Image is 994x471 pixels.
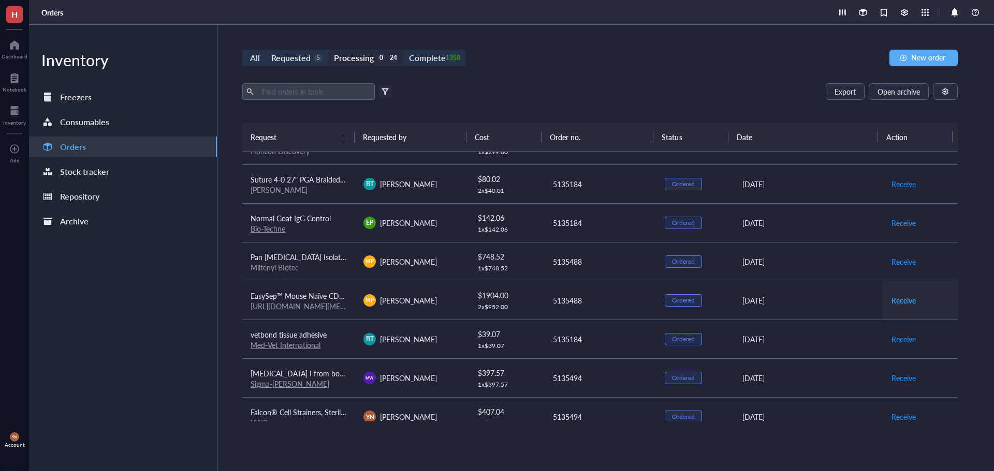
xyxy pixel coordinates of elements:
div: [DATE] [742,372,874,384]
span: Receive [891,217,916,229]
div: Ordered [672,374,695,382]
span: MP [366,296,374,304]
button: Receive [891,370,916,386]
a: Consumables [29,112,217,132]
button: Open archive [869,83,929,100]
a: Orders [41,8,65,17]
div: Dashboard [2,53,27,59]
span: [PERSON_NAME] [380,334,437,344]
div: [DATE] [742,178,874,190]
span: Export [835,87,856,96]
span: Request [251,131,334,143]
span: YN [366,412,374,421]
td: 5135494 [544,358,656,397]
a: Archive [29,211,217,232]
input: Find orders in table [258,84,371,99]
span: Pan [MEDICAL_DATA] Isolation Kit [251,252,361,262]
div: Ordered [672,413,695,421]
span: Receive [891,333,916,345]
th: Date [728,123,878,151]
div: Ordered [672,257,695,266]
button: New order [889,50,958,66]
span: [PERSON_NAME] [380,373,437,383]
span: Falcon® Cell Strainers, Sterile 40 um [251,407,367,417]
span: YN [12,435,17,439]
div: $ 397.57 [478,367,536,378]
div: Inventory [29,50,217,70]
div: Ordered [672,296,695,305]
span: [PERSON_NAME] [380,218,437,228]
span: Receive [891,178,916,190]
div: Miltenyi BIotec [251,263,347,272]
div: Processing [334,51,374,65]
span: MW [366,375,374,381]
a: Notebook [3,70,26,93]
div: 24 [389,54,398,63]
button: Receive [891,253,916,270]
div: Ordered [672,219,695,227]
span: Receive [891,411,916,422]
div: 5135184 [553,333,648,345]
span: Open archive [878,87,920,96]
div: All [250,51,260,65]
a: Orders [29,136,217,157]
div: 1 x $ 299.00 [478,148,536,156]
div: 5135488 [553,256,648,267]
span: New order [911,53,945,62]
div: [DATE] [742,217,874,229]
div: [DATE] [742,411,874,422]
a: Dashboard [2,37,27,59]
a: Sigma-[PERSON_NAME] [251,378,329,389]
th: Status [653,123,728,151]
th: Request [242,123,355,151]
div: 0 [377,54,386,63]
a: Inventory [3,103,26,126]
button: Receive [891,176,916,192]
span: vetbond tissue adhesive [251,329,327,340]
span: [PERSON_NAME] [380,412,437,422]
div: $ 407.04 [478,406,536,417]
button: Receive [891,331,916,347]
button: Export [826,83,865,100]
div: Stock tracker [60,164,109,179]
div: 5135184 [553,217,648,229]
td: 5135184 [544,203,656,242]
th: Cost [466,123,541,151]
span: EP [366,218,373,227]
div: 1 x $ 397.57 [478,381,536,389]
div: Requested [271,51,311,65]
span: Receive [891,372,916,384]
a: Stock tracker [29,161,217,182]
a: [URL][DOMAIN_NAME][MEDICAL_DATA] [251,301,384,311]
th: Action [878,123,953,151]
span: [MEDICAL_DATA] I from bovine pancreas,Type IV, lyophilized powder, ≥2,000 Kunitz units/mg protein [251,368,574,378]
div: Add [10,157,20,163]
span: Normal Goat IgG Control [251,213,331,223]
div: Complete [409,51,445,65]
div: Archive [60,214,89,229]
div: 5 [314,54,323,63]
span: [PERSON_NAME] [380,256,437,267]
div: 1358 [449,54,458,63]
a: Freezers [29,87,217,108]
td: 5135494 [544,397,656,436]
div: Freezers [60,90,92,104]
div: 6 x $ 67.84 [478,419,536,428]
div: 1 x $ 39.07 [478,342,536,350]
span: H [11,8,18,21]
div: Repository [60,189,99,204]
td: 5135488 [544,242,656,281]
div: 2 x $ 40.01 [478,187,536,195]
span: [PERSON_NAME] [380,179,437,189]
button: Receive [891,292,916,309]
div: $ 80.02 [478,173,536,185]
div: 5135184 [553,178,648,190]
div: [PERSON_NAME] [251,185,347,194]
span: Suture 4-0 27" PGA Braided DS-18 Undyed 12/Bx [251,174,412,185]
div: [DATE] [742,295,874,306]
span: MP [366,257,374,265]
td: 5135488 [544,281,656,320]
div: $ 748.52 [478,251,536,262]
div: Notebook [3,86,26,93]
div: Orders [60,140,86,154]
